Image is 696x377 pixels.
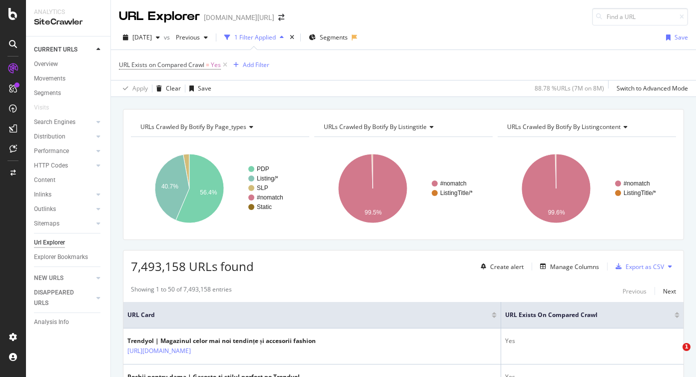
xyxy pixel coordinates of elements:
h4: URLs Crawled By Botify By listingcontent [505,119,667,135]
a: Search Engines [34,117,93,127]
span: 1 [683,343,691,351]
text: #nomatch [624,180,650,187]
div: NEW URLS [34,273,63,283]
a: Movements [34,73,103,84]
div: Clear [166,84,181,92]
span: URL Card [127,310,489,319]
div: Trendyol | Magazinul celor mai noi tendințe și accesorii fashion [127,336,316,345]
text: Static [257,203,272,210]
h4: URLs Crawled By Botify By listingtitle [322,119,484,135]
text: 99.6% [548,209,565,216]
button: Segments [305,29,352,45]
div: Export as CSV [626,262,664,271]
div: Next [663,287,676,295]
div: Content [34,175,55,185]
a: [URL][DOMAIN_NAME] [127,346,191,356]
a: Overview [34,59,103,69]
div: Visits [34,102,49,113]
text: ListingTitle/* [440,189,473,196]
button: Manage Columns [536,260,599,272]
a: Inlinks [34,189,93,200]
button: Clear [152,80,181,96]
button: 1 Filter Applied [220,29,288,45]
div: Yes [505,336,680,345]
div: arrow-right-arrow-left [278,14,284,21]
span: Segments [320,33,348,41]
a: CURRENT URLS [34,44,93,55]
button: Export as CSV [612,258,664,274]
div: HTTP Codes [34,160,68,171]
text: #nomatch [440,180,467,187]
a: DISAPPEARED URLS [34,287,93,308]
svg: A chart. [314,145,493,232]
span: 7,493,158 URLs found [131,258,254,274]
a: Content [34,175,103,185]
div: Outlinks [34,204,56,214]
button: Create alert [477,258,524,274]
text: ListingTitle/* [624,189,656,196]
button: Add Filter [229,59,269,71]
a: Outlinks [34,204,93,214]
div: Distribution [34,131,65,142]
div: Previous [623,287,647,295]
svg: A chart. [131,145,309,232]
text: 99.5% [365,209,382,216]
button: Next [663,285,676,297]
span: = [206,60,209,69]
div: URL Explorer [119,8,200,25]
div: CURRENT URLS [34,44,77,55]
a: Explorer Bookmarks [34,252,103,262]
div: Manage Columns [550,262,599,271]
a: HTTP Codes [34,160,93,171]
text: PDP [257,165,269,172]
div: Analysis Info [34,317,69,327]
button: Previous [172,29,212,45]
div: Showing 1 to 50 of 7,493,158 entries [131,285,232,297]
div: Performance [34,146,69,156]
div: Analytics [34,8,102,16]
span: Yes [211,58,221,72]
div: Switch to Advanced Mode [617,84,688,92]
text: 56.4% [200,189,217,196]
span: URLs Crawled By Botify By listingcontent [507,122,621,131]
text: 40.7% [161,183,178,190]
text: #nomatch [257,194,283,201]
span: URLs Crawled By Botify By listingtitle [324,122,427,131]
span: Previous [172,33,200,41]
button: [DATE] [119,29,164,45]
div: Inlinks [34,189,51,200]
div: Save [675,33,688,41]
span: URL Exists on Compared Crawl [505,310,660,319]
div: Add Filter [243,60,269,69]
a: NEW URLS [34,273,93,283]
div: DISAPPEARED URLS [34,287,84,308]
svg: A chart. [498,145,676,232]
button: Save [185,80,211,96]
button: Save [662,29,688,45]
div: Movements [34,73,65,84]
a: Visits [34,102,59,113]
div: Explorer Bookmarks [34,252,88,262]
div: 88.78 % URLs ( 7M on 8M ) [535,84,604,92]
a: Segments [34,88,103,98]
span: URLs Crawled By Botify By page_types [140,122,246,131]
a: Analysis Info [34,317,103,327]
button: Switch to Advanced Mode [613,80,688,96]
div: Create alert [490,262,524,271]
div: 1 Filter Applied [234,33,276,41]
a: Distribution [34,131,93,142]
text: Listing/* [257,175,278,182]
text: SLP [257,184,268,191]
span: URL Exists on Compared Crawl [119,60,204,69]
span: 2025 Jul. 8th [132,33,152,41]
iframe: Intercom live chat [662,343,686,367]
a: Url Explorer [34,237,103,248]
input: Find a URL [592,8,688,25]
div: Apply [132,84,148,92]
div: SiteCrawler [34,16,102,28]
a: Sitemaps [34,218,93,229]
div: Segments [34,88,61,98]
